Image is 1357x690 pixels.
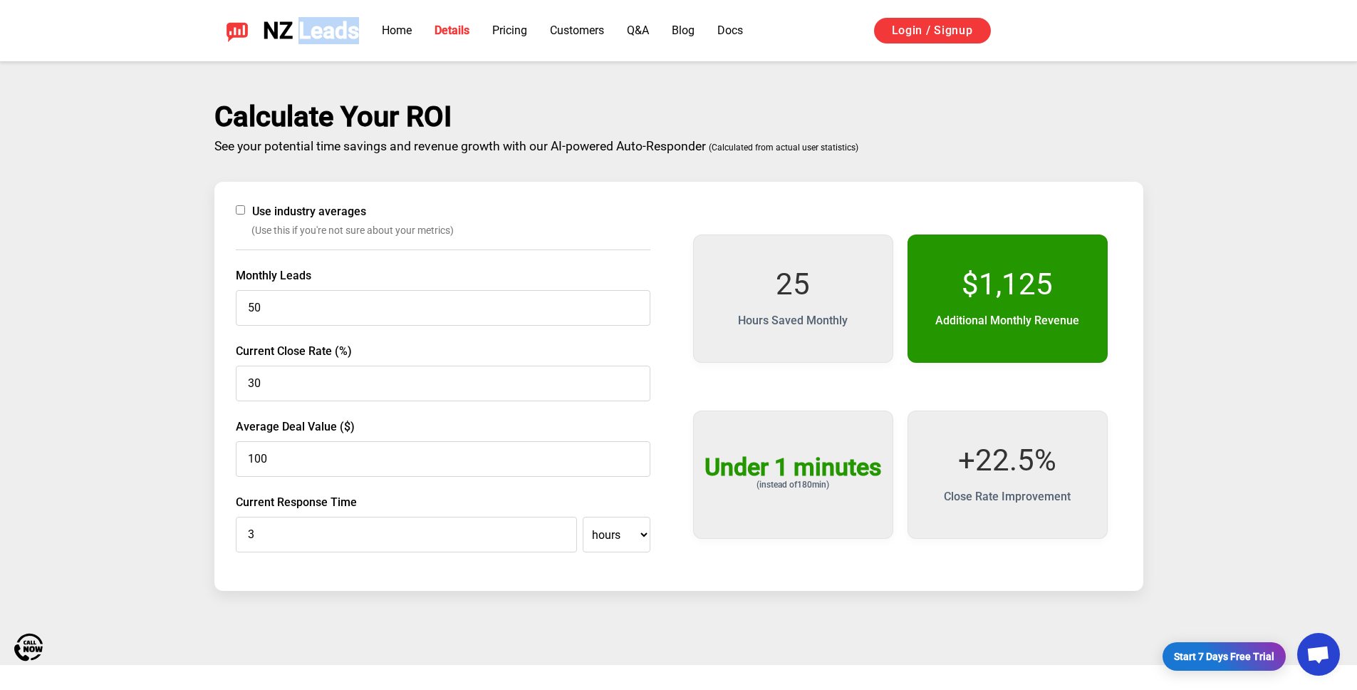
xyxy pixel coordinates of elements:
[214,133,1143,153] p: See your potential time savings and revenue growth with our AI-powered Auto-Responder
[717,24,743,37] a: Docs
[236,418,650,436] label: Average Deal Value ($)
[672,24,695,37] a: Blog
[236,343,650,360] label: Current Close Rate (%)
[550,24,604,37] a: Customers
[738,312,848,329] div: Hours Saved Monthly
[435,24,469,37] a: Details
[214,101,1143,133] div: Calculate Your ROI
[962,268,1053,301] div: $ 1,125
[382,24,412,37] a: Home
[874,18,991,43] a: Login / Signup
[705,454,882,480] div: Under 1 minutes
[226,19,249,42] img: NZ Leads logo
[627,24,649,37] a: Q&A
[251,223,650,238] span: (Use this if you're not sure about your metrics)
[236,494,650,511] label: Current Response Time
[709,143,858,153] span: (Calculated from actual user statistics)
[935,312,1079,329] div: Additional Monthly Revenue
[757,480,829,490] div: (instead of 180 min)
[1005,16,1150,47] iframe: Sign in with Google Button
[263,18,359,44] span: NZ Leads
[1163,642,1286,671] a: Start 7 Days Free Trial
[958,444,1056,477] div: + 22.5 %
[236,267,650,284] label: Monthly Leads
[252,203,366,220] span: Use industry averages
[776,268,810,301] div: 25
[14,633,43,661] img: Call Now
[236,205,245,215] input: Use industry averages(Use this if you're not sure about your metrics)
[492,24,527,37] a: Pricing
[1297,633,1340,676] div: Open chat
[944,488,1071,505] div: Close Rate Improvement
